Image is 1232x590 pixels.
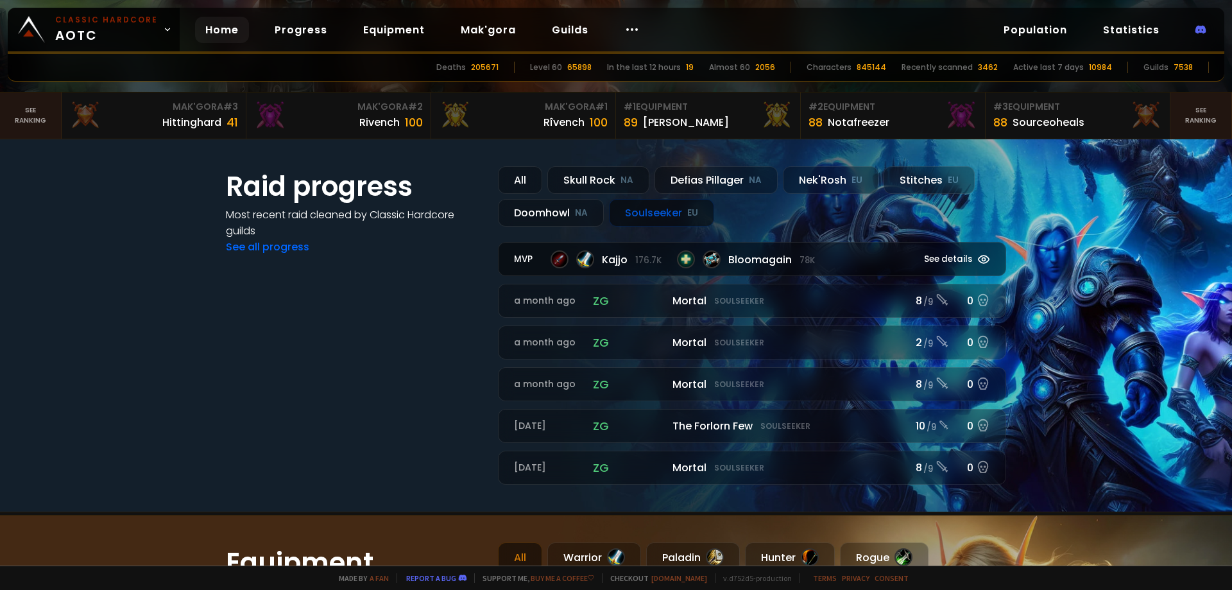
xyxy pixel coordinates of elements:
[439,100,608,114] div: Mak'Gora
[978,62,998,73] div: 3462
[547,166,649,194] div: Skull Rock
[595,100,608,113] span: # 1
[857,62,886,73] div: 845144
[840,542,928,572] div: Rogue
[807,62,851,73] div: Characters
[709,62,750,73] div: Almost 60
[474,573,594,583] span: Support me,
[993,100,1162,114] div: Equipment
[813,573,837,583] a: Terms
[875,573,909,583] a: Consent
[993,17,1077,43] a: Population
[602,252,662,268] span: Kajjo
[227,114,238,131] div: 41
[162,114,221,130] div: Hittinghard
[687,207,698,220] small: EU
[408,100,423,113] span: # 2
[809,100,977,114] div: Equipment
[801,92,986,139] a: #2Equipment88Notafreezer
[405,114,423,131] div: 100
[264,17,338,43] a: Progress
[715,573,792,583] span: v. d752d5 - production
[498,325,1006,360] a: a month agozgMortalSoulseeker2 /90
[8,8,180,51] a: Classic HardcoreAOTC
[226,207,483,239] h4: Most recent raid cleaned by Classic Hardcore guilds
[543,114,585,130] div: Rîvench
[884,166,975,194] div: Stitches
[643,114,729,130] div: [PERSON_NAME]
[851,174,862,187] small: EU
[651,573,707,583] a: [DOMAIN_NAME]
[646,542,740,572] div: Paladin
[498,199,604,227] div: Doomhowl
[1013,62,1084,73] div: Active last 7 days
[246,92,431,139] a: Mak'Gora#2Rivench100
[828,114,889,130] div: Notafreezer
[1093,17,1170,43] a: Statistics
[590,114,608,131] div: 100
[616,92,801,139] a: #1Equipment89[PERSON_NAME]
[686,62,694,73] div: 19
[607,62,681,73] div: In the last 12 hours
[624,114,638,131] div: 89
[498,367,1006,401] a: a month agozgMortalSoulseeker8 /90
[575,207,588,220] small: NA
[620,174,633,187] small: NA
[635,254,662,267] small: 176.7k
[498,166,542,194] div: All
[498,284,1006,318] a: a month agozgMortalSoulseeker8 /90
[654,166,778,194] div: Defias Pillager
[195,17,249,43] a: Home
[986,92,1170,139] a: #3Equipment88Sourceoheals
[450,17,526,43] a: Mak'gora
[353,17,435,43] a: Equipment
[226,239,309,254] a: See all progress
[924,253,972,266] span: See details
[745,542,835,572] div: Hunter
[800,254,815,267] small: 78k
[1174,62,1193,73] div: 7538
[948,174,959,187] small: EU
[331,573,389,583] span: Made by
[609,199,714,227] div: Soulseeker
[783,166,878,194] div: Nek'Rosh
[602,573,707,583] span: Checkout
[809,100,823,113] span: # 2
[498,242,1006,276] a: MVPKajjo176.7kBloomagain78kSee details
[498,542,542,572] div: All
[842,573,869,583] a: Privacy
[436,62,466,73] div: Deaths
[254,100,423,114] div: Mak'Gora
[531,573,594,583] a: Buy me a coffee
[62,92,246,139] a: Mak'Gora#3Hittinghard41
[993,114,1007,131] div: 88
[359,114,400,130] div: Rivench
[809,114,823,131] div: 88
[69,100,238,114] div: Mak'Gora
[755,62,775,73] div: 2056
[431,92,616,139] a: Mak'Gora#1Rîvench100
[55,14,158,45] span: AOTC
[55,14,158,26] small: Classic Hardcore
[728,252,815,268] span: Bloomagain
[226,166,483,207] h1: Raid progress
[567,62,592,73] div: 65898
[1170,92,1232,139] a: Seeranking
[406,573,456,583] a: Report a bug
[1089,62,1112,73] div: 10984
[624,100,636,113] span: # 1
[902,62,973,73] div: Recently scanned
[498,451,1006,485] a: [DATE]zgMortalSoulseeker8 /90
[547,542,641,572] div: Warrior
[370,573,389,583] a: a fan
[514,253,538,266] small: MVP
[993,100,1008,113] span: # 3
[223,100,238,113] span: # 3
[1143,62,1168,73] div: Guilds
[624,100,792,114] div: Equipment
[498,409,1006,443] a: [DATE]zgThe Forlorn FewSoulseeker10 /90
[1013,114,1084,130] div: Sourceoheals
[542,17,599,43] a: Guilds
[471,62,499,73] div: 205671
[749,174,762,187] small: NA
